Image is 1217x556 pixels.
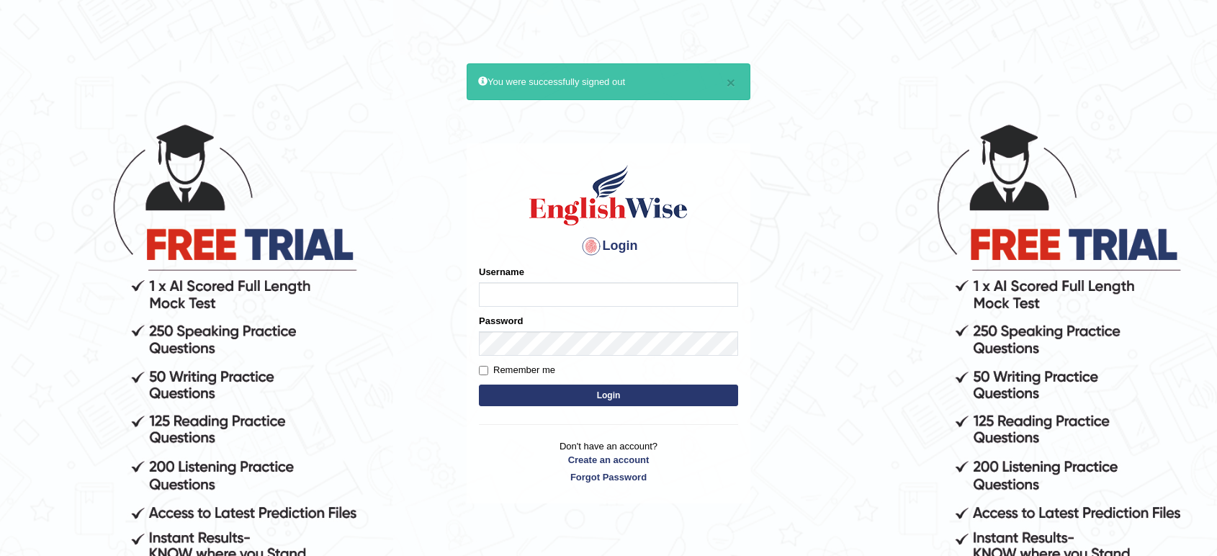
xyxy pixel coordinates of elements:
[479,470,738,484] a: Forgot Password
[479,366,488,375] input: Remember me
[467,63,750,100] div: You were successfully signed out
[479,314,523,328] label: Password
[479,439,738,484] p: Don't have an account?
[479,453,738,467] a: Create an account
[479,265,524,279] label: Username
[479,385,738,406] button: Login
[479,235,738,258] h4: Login
[526,163,691,228] img: Logo of English Wise sign in for intelligent practice with AI
[727,75,735,90] button: ×
[479,363,555,377] label: Remember me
